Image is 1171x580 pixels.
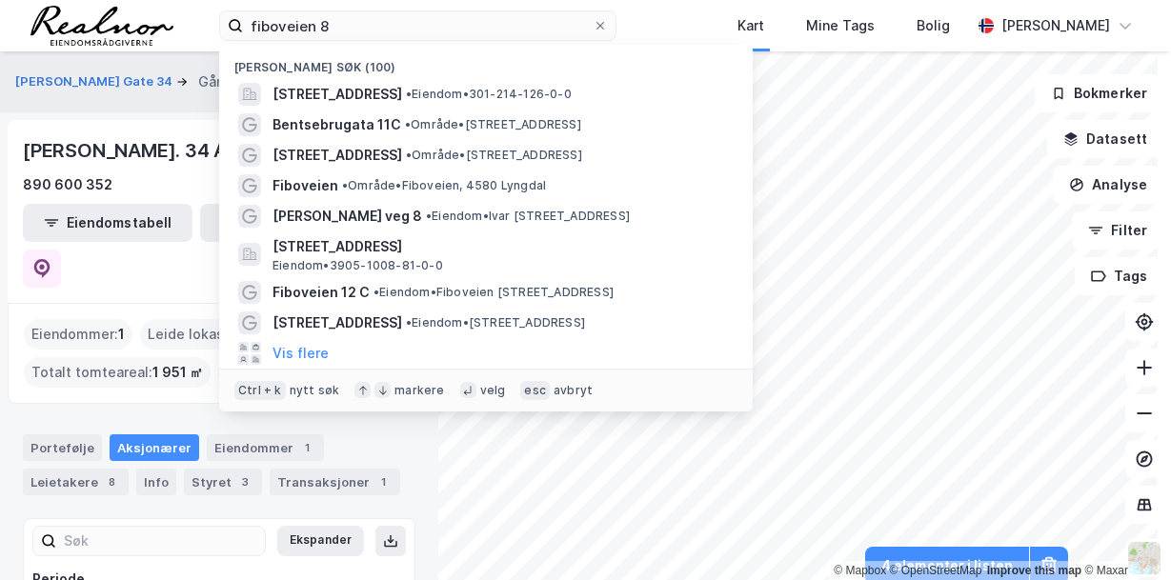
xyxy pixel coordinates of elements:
span: • [426,209,432,223]
span: Område • [STREET_ADDRESS] [406,148,582,163]
span: Fiboveien [273,174,338,197]
div: [PERSON_NAME] søk (100) [219,45,753,79]
div: Transaksjoner [270,469,400,495]
div: Mine Tags [806,14,875,37]
div: 1 [297,438,316,457]
div: Leide lokasjoner : [140,319,275,350]
span: • [405,117,411,131]
span: • [406,315,412,330]
div: [PERSON_NAME]. 34 AS [23,135,243,166]
button: Bokmerker [1035,74,1163,112]
button: Eiendomstabell [23,204,192,242]
span: [STREET_ADDRESS] [273,235,730,258]
div: 8 [102,472,121,491]
div: Eiendommer [207,434,324,461]
span: Eiendom • 3905-1008-81-0-0 [273,258,443,273]
span: [STREET_ADDRESS] [273,144,402,167]
div: Totalt tomteareal : [24,357,211,388]
span: Område • [STREET_ADDRESS] [405,117,581,132]
button: [PERSON_NAME] Gate 34 [15,72,176,91]
div: 890 600 352 [23,173,112,196]
button: Leietakertabell [200,204,370,242]
img: realnor-logo.934646d98de889bb5806.png [30,6,173,46]
span: [STREET_ADDRESS] [273,83,402,106]
span: Område • Fiboveien, 4580 Lyngdal [342,178,546,193]
span: • [406,148,412,162]
button: Tags [1075,257,1163,295]
span: Eiendom • 301-214-126-0-0 [406,87,572,102]
span: [STREET_ADDRESS] [273,311,402,334]
span: 1 [118,323,125,346]
button: Vis flere [273,342,329,365]
span: • [342,178,348,192]
span: 1 951 ㎡ [152,361,203,384]
span: Bentsebrugata 11C [273,113,401,136]
button: Datasett [1047,120,1163,158]
div: nytt søk [290,383,340,398]
iframe: Chat Widget [1076,489,1171,580]
div: 3 [235,472,254,491]
div: Aksjonærer [110,434,199,461]
div: Eiendommer : [24,319,132,350]
div: Totalt byggareal : [218,357,399,388]
div: markere [394,383,444,398]
a: Mapbox [834,564,886,577]
div: esc [520,381,550,400]
div: [PERSON_NAME] [1001,14,1110,37]
div: Styret [184,469,262,495]
button: Analyse [1053,166,1163,204]
span: [PERSON_NAME] veg 8 [273,205,422,228]
span: Eiendom • Fiboveien [STREET_ADDRESS] [374,285,614,300]
a: Improve this map [987,564,1081,577]
div: Info [136,469,176,495]
div: velg [480,383,506,398]
button: Filter [1072,211,1163,250]
button: Ekspander [277,526,364,556]
span: Eiendom • Ivar [STREET_ADDRESS] [426,209,630,224]
div: avbryt [554,383,593,398]
span: Fiboveien 12 C [273,281,370,304]
a: OpenStreetMap [890,564,982,577]
input: Søk [56,527,265,555]
div: Kontrollprogram for chat [1076,489,1171,580]
span: Eiendom • [STREET_ADDRESS] [406,315,585,330]
span: • [406,87,412,101]
span: • [374,285,379,299]
input: Søk på adresse, matrikkel, gårdeiere, leietakere eller personer [243,11,593,40]
div: Gårdeier [198,70,255,93]
div: Leietakere [23,469,129,495]
div: Bolig [917,14,950,37]
div: Ctrl + k [234,381,286,400]
div: Portefølje [23,434,102,461]
div: Kart [737,14,764,37]
div: 1 [374,472,393,491]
